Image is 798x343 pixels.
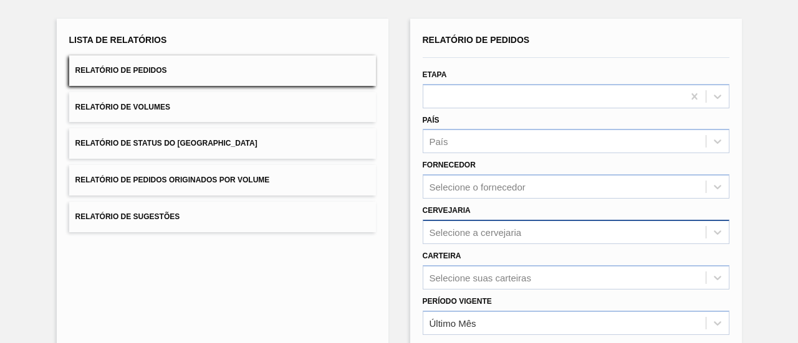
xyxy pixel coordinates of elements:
[423,297,492,306] label: Período Vigente
[423,251,461,260] label: Carteira
[75,212,180,221] span: Relatório de Sugestões
[430,136,448,147] div: País
[69,202,376,232] button: Relatório de Sugestões
[430,272,531,283] div: Selecione suas carteiras
[75,176,270,184] span: Relatório de Pedidos Originados por Volume
[75,103,170,111] span: Relatório de Volumes
[75,139,257,148] span: Relatório de Status do [GEOGRAPHIC_DATA]
[430,182,526,192] div: Selecione o fornecedor
[430,317,476,328] div: Último Mês
[423,161,476,169] label: Fornecedor
[423,70,447,79] label: Etapa
[69,92,376,123] button: Relatório de Volumes
[69,165,376,195] button: Relatório de Pedidos Originados por Volume
[69,128,376,159] button: Relatório de Status do [GEOGRAPHIC_DATA]
[423,35,530,45] span: Relatório de Pedidos
[430,227,522,237] div: Selecione a cervejaria
[423,206,471,215] label: Cervejaria
[75,66,167,75] span: Relatório de Pedidos
[423,116,440,125] label: País
[69,35,167,45] span: Lista de Relatórios
[69,55,376,86] button: Relatório de Pedidos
